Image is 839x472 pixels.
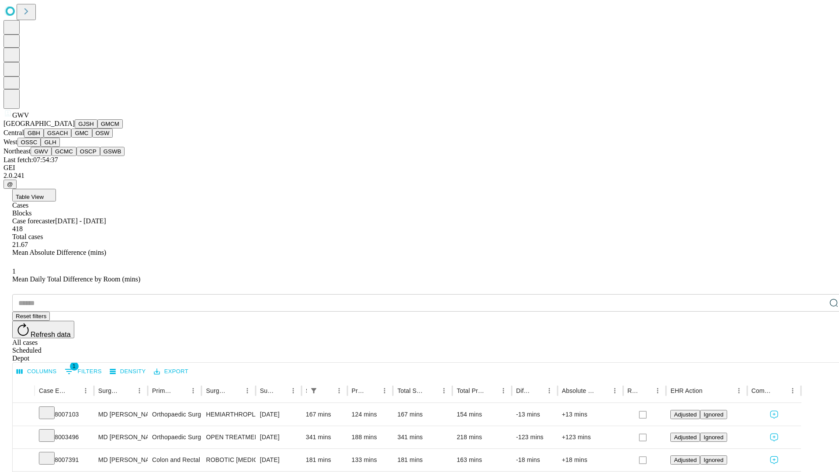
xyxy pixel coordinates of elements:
[17,138,41,147] button: OSSC
[516,403,553,426] div: -13 mins
[152,387,174,394] div: Primary Service
[704,434,723,441] span: Ignored
[378,385,391,397] button: Menu
[3,180,17,189] button: @
[352,426,389,448] div: 188 mins
[543,385,555,397] button: Menu
[275,385,287,397] button: Sort
[333,385,345,397] button: Menu
[457,426,507,448] div: 218 mins
[175,385,187,397] button: Sort
[206,449,251,471] div: ROBOTIC [MEDICAL_DATA]
[497,385,510,397] button: Menu
[306,387,307,394] div: Scheduled In Room Duration
[366,385,378,397] button: Sort
[700,433,727,442] button: Ignored
[670,433,700,442] button: Adjusted
[152,365,191,378] button: Export
[308,385,320,397] div: 1 active filter
[457,449,507,471] div: 163 mins
[152,426,197,448] div: Orthopaedic Surgery
[206,426,251,448] div: OPEN TREATMENT THORACIC SPINE FRACTURE POSTERIOR
[241,385,253,397] button: Menu
[76,147,100,156] button: OSCP
[107,365,148,378] button: Density
[3,156,58,163] span: Last fetch: 07:54:37
[92,128,113,138] button: OSW
[98,449,143,471] div: MD [PERSON_NAME] [PERSON_NAME] Md
[31,331,71,338] span: Refresh data
[3,129,24,136] span: Central
[787,385,799,397] button: Menu
[516,426,553,448] div: -123 mins
[700,410,727,419] button: Ignored
[674,434,697,441] span: Adjusted
[652,385,664,397] button: Menu
[12,321,74,338] button: Refresh data
[62,364,104,378] button: Show filters
[12,241,28,248] span: 21.67
[438,385,450,397] button: Menu
[16,313,46,319] span: Reset filters
[397,387,425,394] div: Total Scheduled Duration
[12,267,16,275] span: 1
[17,407,30,423] button: Expand
[3,172,836,180] div: 2.0.241
[674,411,697,418] span: Adjusted
[670,410,700,419] button: Adjusted
[752,387,773,394] div: Comments
[98,403,143,426] div: MD [PERSON_NAME] [PERSON_NAME] Md
[12,225,23,233] span: 418
[639,385,652,397] button: Sort
[352,403,389,426] div: 124 mins
[700,455,727,465] button: Ignored
[704,457,723,463] span: Ignored
[3,120,75,127] span: [GEOGRAPHIC_DATA]
[39,403,90,426] div: 8007103
[152,449,197,471] div: Colon and Rectal Surgery
[397,426,448,448] div: 341 mins
[98,387,120,394] div: Surgeon Name
[628,387,639,394] div: Resolved in EHR
[609,385,621,397] button: Menu
[75,119,97,128] button: GJSH
[516,387,530,394] div: Difference
[39,449,90,471] div: 8007391
[260,387,274,394] div: Surgery Date
[3,164,836,172] div: GEI
[39,426,90,448] div: 8003496
[206,387,228,394] div: Surgery Name
[12,249,106,256] span: Mean Absolute Difference (mins)
[12,217,55,225] span: Case forecaster
[562,403,619,426] div: +13 mins
[12,312,50,321] button: Reset filters
[12,233,43,240] span: Total cases
[426,385,438,397] button: Sort
[531,385,543,397] button: Sort
[80,385,92,397] button: Menu
[100,147,125,156] button: GSWB
[3,147,31,155] span: Northeast
[674,457,697,463] span: Adjusted
[516,449,553,471] div: -18 mins
[229,385,241,397] button: Sort
[562,426,619,448] div: +123 mins
[67,385,80,397] button: Sort
[31,147,52,156] button: GWV
[41,138,59,147] button: GLH
[3,138,17,146] span: West
[70,362,79,371] span: 1
[352,449,389,471] div: 133 mins
[152,403,197,426] div: Orthopaedic Surgery
[287,385,299,397] button: Menu
[562,449,619,471] div: +18 mins
[39,387,66,394] div: Case Epic Id
[260,403,297,426] div: [DATE]
[321,385,333,397] button: Sort
[7,181,13,187] span: @
[12,111,29,119] span: GWV
[206,403,251,426] div: HEMIARTHROPLASTY HIP
[55,217,106,225] span: [DATE] - [DATE]
[397,403,448,426] div: 167 mins
[71,128,92,138] button: GMC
